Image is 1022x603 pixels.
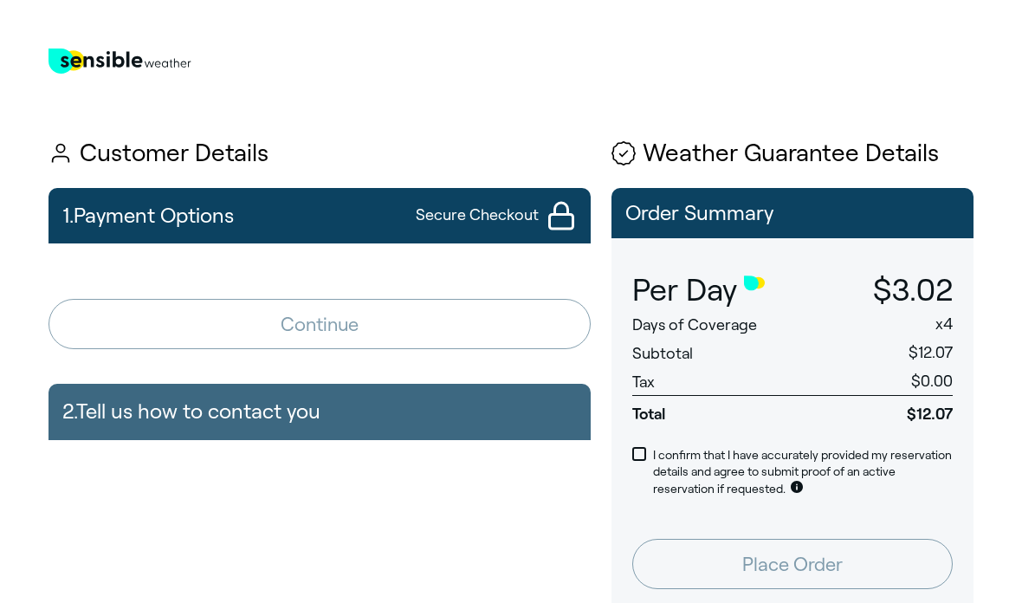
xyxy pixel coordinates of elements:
[611,140,973,167] h1: Weather Guarantee Details
[873,273,953,307] span: $3.02
[49,140,591,167] h1: Customer Details
[935,315,953,333] span: x 4
[416,204,539,226] span: Secure Checkout
[49,188,591,243] button: 1.Payment OptionsSecure Checkout
[909,344,953,361] span: $12.07
[632,539,953,589] button: Place Order
[632,373,655,391] span: Tax
[49,299,591,349] button: Continue
[632,395,830,425] span: Total
[831,395,953,425] span: $12.07
[632,273,737,308] span: Per Day
[625,202,960,224] p: Order Summary
[62,195,234,237] h2: 1. Payment Options
[632,345,693,362] span: Subtotal
[911,373,953,390] span: $0.00
[632,316,757,334] span: Days of Coverage
[653,447,953,498] p: I confirm that I have accurately provided my reservation details and agree to submit proof of an ...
